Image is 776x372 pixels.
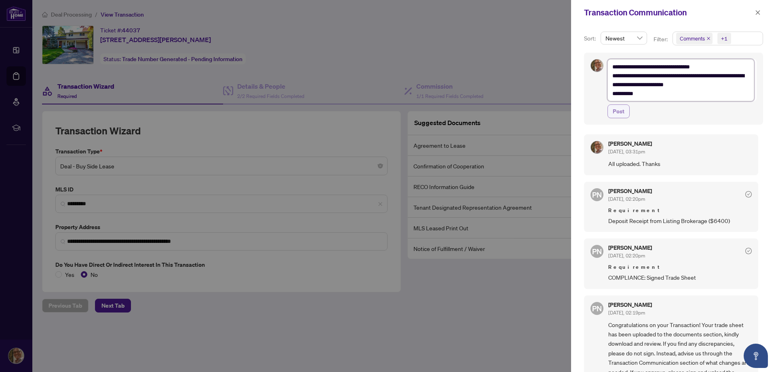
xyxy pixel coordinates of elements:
span: Requirement [608,206,752,215]
div: +1 [721,34,727,43]
button: Post [607,104,630,118]
span: close [706,36,711,40]
span: check-circle [745,191,752,198]
div: Transaction Communication [584,6,753,19]
span: PN [592,246,602,257]
span: Comments [676,33,713,44]
span: [DATE], 03:31pm [608,149,645,155]
h5: [PERSON_NAME] [608,245,652,251]
span: PN [592,303,602,314]
button: Open asap [744,344,768,368]
span: Newest [605,32,642,44]
span: Deposit Receipt from Listing Brokerage ($6400) [608,216,752,225]
span: [DATE], 02:19pm [608,310,645,316]
span: close [755,10,761,15]
h5: [PERSON_NAME] [608,188,652,194]
h5: [PERSON_NAME] [608,141,652,147]
img: Profile Icon [591,141,603,153]
span: Post [613,105,624,118]
img: Profile Icon [591,60,603,72]
span: [DATE], 02:20pm [608,196,645,202]
span: COMPLIANCE: Signed Trade Sheet [608,273,752,282]
h5: [PERSON_NAME] [608,302,652,308]
span: PN [592,189,602,200]
span: All uploaded. Thanks [608,159,752,168]
span: [DATE], 02:20pm [608,253,645,259]
span: Comments [680,34,705,43]
span: check-circle [745,248,752,254]
span: Requirement [608,263,752,271]
p: Filter: [654,35,669,44]
p: Sort: [584,34,597,43]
